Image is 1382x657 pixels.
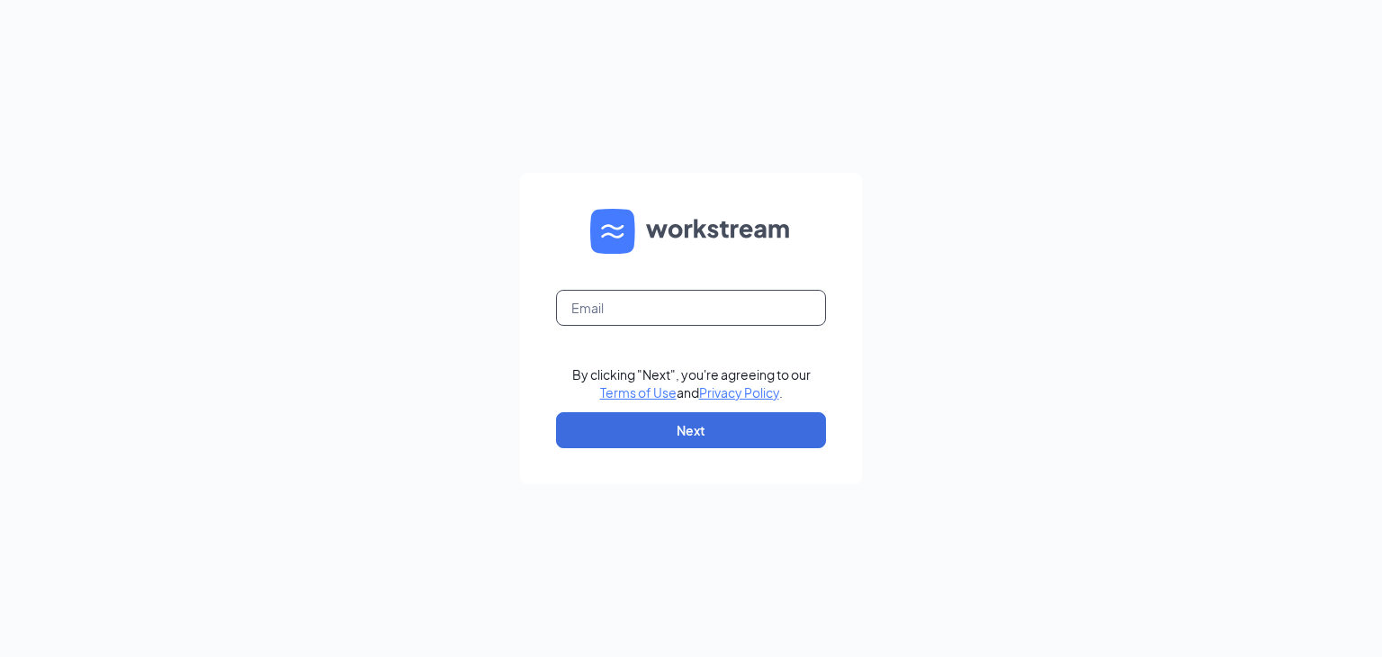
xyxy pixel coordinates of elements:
input: Email [556,290,826,326]
img: WS logo and Workstream text [590,209,792,254]
button: Next [556,412,826,448]
a: Terms of Use [600,384,677,400]
div: By clicking "Next", you're agreeing to our and . [572,365,811,401]
a: Privacy Policy [699,384,779,400]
